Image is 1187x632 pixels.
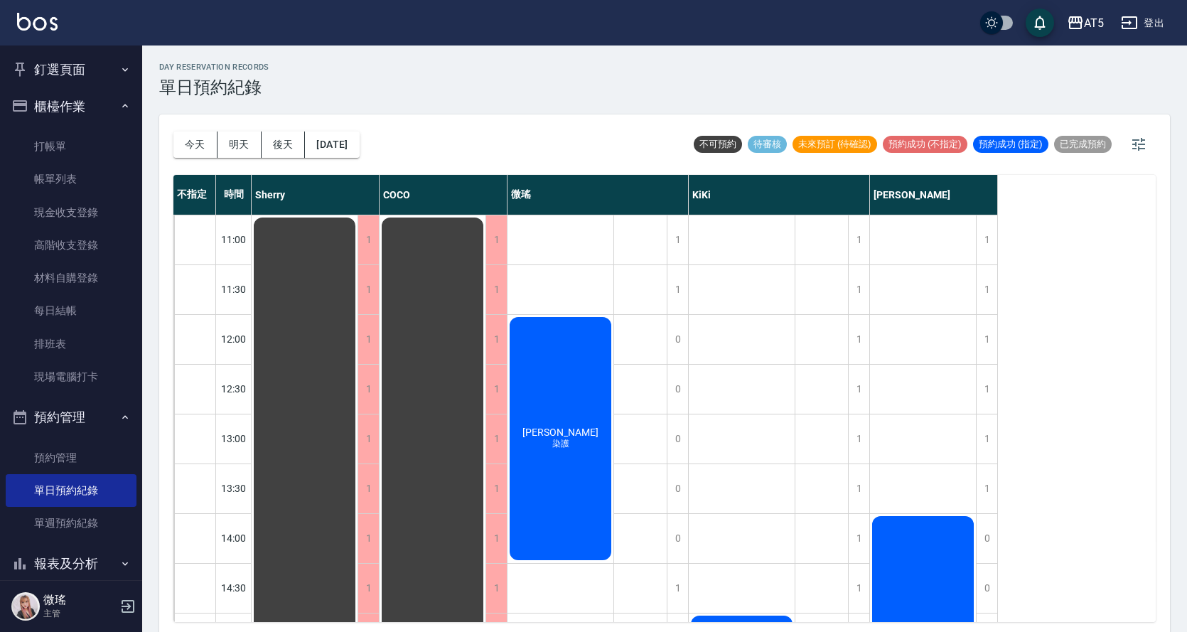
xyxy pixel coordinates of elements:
div: 1 [485,514,507,563]
div: 1 [358,215,379,264]
span: 預約成功 (指定) [973,138,1048,151]
button: 預約管理 [6,399,136,436]
div: 1 [667,215,688,264]
h5: 微瑤 [43,593,116,607]
div: 時間 [216,175,252,215]
div: 1 [485,315,507,364]
div: [PERSON_NAME] [870,175,998,215]
div: 1 [485,265,507,314]
button: save [1026,9,1054,37]
div: 1 [848,414,869,464]
div: 13:00 [216,414,252,464]
div: 1 [485,464,507,513]
div: 1 [358,514,379,563]
div: 1 [485,215,507,264]
button: 櫃檯作業 [6,88,136,125]
div: 1 [667,265,688,314]
button: 釘選頁面 [6,51,136,88]
div: 微瑤 [507,175,689,215]
span: 預約成功 (不指定) [883,138,967,151]
a: 預約管理 [6,441,136,474]
div: 14:00 [216,513,252,563]
div: 0 [976,564,997,613]
a: 材料自購登錄 [6,262,136,294]
div: 13:30 [216,464,252,513]
div: 0 [667,414,688,464]
a: 現場電腦打卡 [6,360,136,393]
div: 1 [848,514,869,563]
p: 主管 [43,607,116,620]
div: AT5 [1084,14,1104,32]
a: 打帳單 [6,130,136,163]
button: 明天 [217,132,262,158]
div: 1 [976,265,997,314]
button: 今天 [173,132,217,158]
div: 1 [848,464,869,513]
div: 1 [358,414,379,464]
div: 1 [976,414,997,464]
div: 0 [667,514,688,563]
button: 登出 [1115,10,1170,36]
div: 1 [848,215,869,264]
h3: 單日預約紀錄 [159,77,269,97]
div: 1 [976,464,997,513]
div: 1 [848,315,869,364]
a: 帳單列表 [6,163,136,196]
div: 14:30 [216,563,252,613]
div: 1 [848,365,869,414]
div: 1 [358,365,379,414]
a: 每日結帳 [6,294,136,327]
div: 1 [485,365,507,414]
a: 高階收支登錄 [6,229,136,262]
button: 後天 [262,132,306,158]
span: [PERSON_NAME] [520,427,601,438]
button: [DATE] [305,132,359,158]
span: 待審核 [748,138,787,151]
div: 0 [667,315,688,364]
div: KiKi [689,175,870,215]
div: 1 [976,365,997,414]
div: 1 [976,215,997,264]
div: 0 [976,514,997,563]
span: 染護 [549,438,572,450]
img: Person [11,592,40,621]
a: 排班表 [6,328,136,360]
div: 1 [848,265,869,314]
div: 1 [358,265,379,314]
div: 不指定 [173,175,216,215]
div: 11:00 [216,215,252,264]
div: 12:00 [216,314,252,364]
a: 單日預約紀錄 [6,474,136,507]
div: 0 [667,365,688,414]
a: 現金收支登錄 [6,196,136,229]
div: 1 [358,564,379,613]
span: 不可預約 [694,138,742,151]
span: 已完成預約 [1054,138,1112,151]
button: AT5 [1061,9,1110,38]
button: 報表及分析 [6,545,136,582]
img: Logo [17,13,58,31]
div: 1 [485,564,507,613]
div: 1 [358,315,379,364]
div: 1 [358,464,379,513]
div: 11:30 [216,264,252,314]
a: 單週預約紀錄 [6,507,136,540]
div: 1 [848,564,869,613]
div: 1 [485,414,507,464]
div: COCO [380,175,507,215]
span: 未來預訂 (待確認) [793,138,877,151]
div: 12:30 [216,364,252,414]
div: Sherry [252,175,380,215]
div: 0 [667,464,688,513]
div: 1 [976,315,997,364]
div: 1 [667,564,688,613]
h2: day Reservation records [159,63,269,72]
